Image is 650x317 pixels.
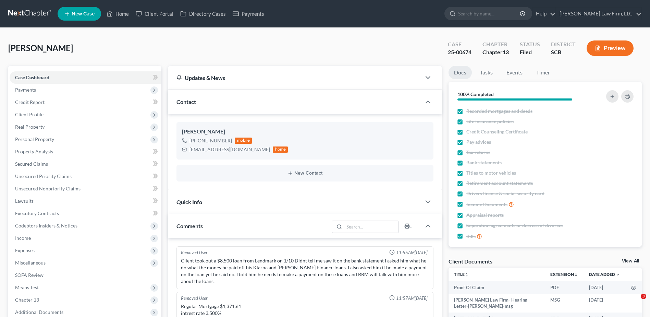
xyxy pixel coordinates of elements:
div: [EMAIL_ADDRESS][DOMAIN_NAME] [189,146,270,153]
span: Codebtors Insiders & Notices [15,223,77,228]
span: 3 [641,294,646,299]
span: Secured Claims [15,161,48,167]
a: Case Dashboard [10,71,161,84]
a: Titleunfold_more [454,272,469,277]
i: expand_more [616,273,620,277]
span: Income Documents [466,201,507,208]
span: Life insurance policies [466,118,514,125]
span: Tax returns [466,149,490,156]
div: mobile [235,138,252,144]
span: Credit Counseling Certificate [466,128,528,135]
a: Unsecured Nonpriority Claims [10,183,161,195]
span: Appraisal reports [466,212,504,219]
div: [PHONE_NUMBER] [189,137,232,144]
span: Real Property [15,124,45,130]
span: 11:57AM[DATE] [396,295,428,302]
td: [DATE] [584,281,625,294]
span: Credit Report [15,99,45,105]
div: Client took out a $8,500 loan from Lendmark on 1/10 Didnt tell me saw it on the bank statement I ... [181,257,429,285]
span: Quick Info [176,199,202,205]
div: Client Documents [449,258,492,265]
span: Separation agreements or decrees of divorces [466,222,563,229]
span: Property Analysis [15,149,53,154]
input: Search by name... [458,7,521,20]
a: Lawsuits [10,195,161,207]
a: Date Added expand_more [589,272,620,277]
span: Client Profile [15,111,44,117]
a: Help [532,8,555,20]
a: Tasks [475,66,498,79]
a: [PERSON_NAME] Law Firm, LLC [556,8,641,20]
span: Unsecured Nonpriority Claims [15,186,81,191]
div: SCB [551,48,576,56]
div: home [273,146,288,153]
a: Home [103,8,132,20]
td: [PERSON_NAME] Law Firm- Hearing Letter-[PERSON_NAME]-msg [449,294,545,313]
span: Personal Property [15,136,54,142]
div: Status [520,40,540,48]
a: Client Portal [132,8,177,20]
a: Unsecured Priority Claims [10,170,161,183]
span: Bills [466,233,476,240]
span: Income [15,235,31,241]
input: Search... [344,221,398,233]
a: Secured Claims [10,158,161,170]
span: Expenses [15,247,35,253]
a: Events [501,66,528,79]
span: SOFA Review [15,272,44,278]
div: [PERSON_NAME] [182,128,428,136]
a: Timer [531,66,555,79]
a: View All [622,259,639,263]
a: SOFA Review [10,269,161,281]
div: Case [448,40,471,48]
a: Credit Report [10,96,161,108]
div: Chapter [482,48,509,56]
a: Docs [449,66,472,79]
span: Unsecured Priority Claims [15,173,72,179]
div: District [551,40,576,48]
span: Bank statements [466,159,502,166]
span: [PERSON_NAME] [8,43,73,53]
span: Titles to motor vehicles [466,169,516,176]
td: MSG [545,294,584,313]
span: Drivers license & social security card [466,190,544,197]
td: PDF [545,281,584,294]
div: Filed [520,48,540,56]
strong: 100% Completed [457,91,494,97]
span: New Case [72,11,95,16]
span: 13 [503,49,509,55]
span: 11:55AM[DATE] [396,249,428,256]
button: Preview [587,40,634,56]
span: Case Dashboard [15,74,49,80]
div: 25-00674 [448,48,471,56]
a: Property Analysis [10,145,161,158]
a: Extensionunfold_more [550,272,578,277]
span: Additional Documents [15,309,63,315]
button: New Contact [182,171,428,176]
i: unfold_more [465,273,469,277]
div: Removed User [181,249,208,256]
span: Retirement account statements [466,180,533,187]
span: Comments [176,223,203,229]
td: [DATE] [584,294,625,313]
span: Payments [15,87,36,93]
a: Payments [229,8,268,20]
a: Directory Cases [177,8,229,20]
div: Removed User [181,295,208,302]
span: Executory Contracts [15,210,59,216]
span: Means Test [15,284,39,290]
iframe: Intercom live chat [627,294,643,310]
span: Lawsuits [15,198,34,204]
div: Updates & News [176,74,413,81]
span: Miscellaneous [15,260,46,266]
span: Chapter 13 [15,297,39,303]
i: unfold_more [574,273,578,277]
a: Executory Contracts [10,207,161,220]
div: Regular Mortgage $1,371.61 intrest rate 3.500% [181,303,429,317]
td: Proof Of Claim [449,281,545,294]
span: Recorded mortgages and deeds [466,108,532,115]
span: Contact [176,98,196,105]
span: Pay advices [466,139,491,145]
div: Chapter [482,40,509,48]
